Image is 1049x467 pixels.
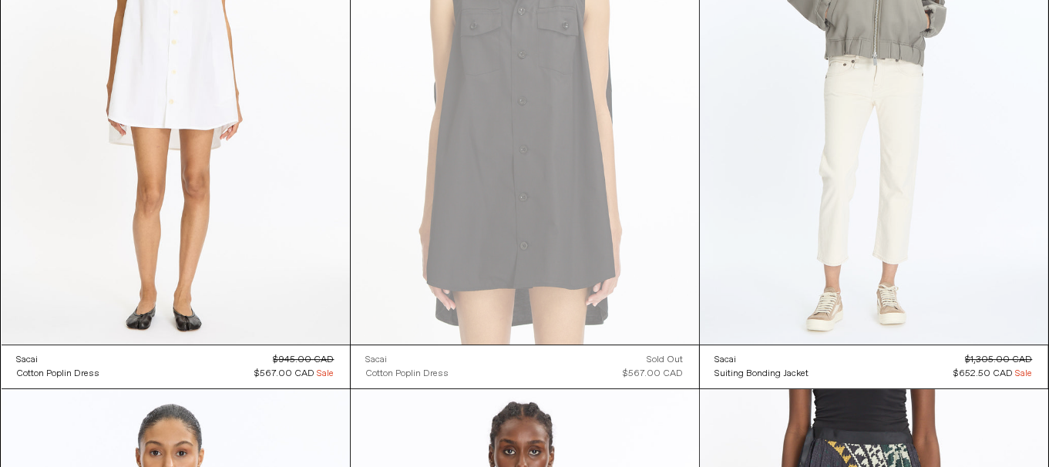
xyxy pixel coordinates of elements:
a: Sacai [715,353,809,367]
a: Cotton Poplin Dress [366,367,449,381]
span: $567.00 CAD [255,368,315,380]
span: Sale [1016,367,1033,381]
div: Sacai [17,354,39,367]
div: Sacai [715,354,737,367]
a: Suiting Bonding Jacket [715,367,809,381]
div: Sacai [366,354,388,367]
a: Sacai [366,353,449,367]
a: Cotton Poplin Dress [17,367,100,381]
div: Sold out [647,353,684,367]
span: Sale [318,367,335,381]
a: Sacai [17,353,100,367]
span: $652.50 CAD [954,368,1014,380]
s: $945.00 CAD [274,354,335,366]
span: $567.00 CAD [624,368,684,380]
s: $1,305.00 CAD [966,354,1033,366]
